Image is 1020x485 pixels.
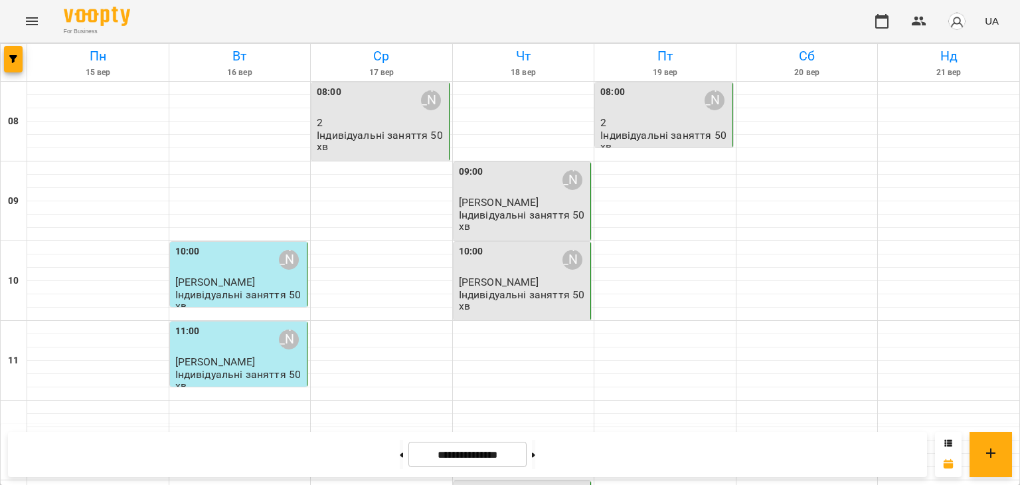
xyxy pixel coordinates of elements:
[596,46,734,66] h6: Пт
[459,276,539,288] span: [PERSON_NAME]
[317,130,446,153] p: Індивідуальні заняття 50хв
[880,46,1017,66] h6: Нд
[421,90,441,110] div: Ольга Горевич
[459,289,588,312] p: Індивідуальні заняття 50хв
[705,90,724,110] div: Ольга Горевич
[562,170,582,190] div: Ольга Горевич
[600,130,730,153] p: Індивідуальні заняття 50хв
[738,66,876,79] h6: 20 вер
[459,244,483,259] label: 10:00
[175,324,200,339] label: 11:00
[279,250,299,270] div: Ольга Горевич
[313,66,450,79] h6: 17 вер
[8,114,19,129] h6: 08
[880,66,1017,79] h6: 21 вер
[985,14,999,28] span: UA
[175,355,256,368] span: [PERSON_NAME]
[279,330,299,349] div: Ольга Горевич
[317,117,446,128] p: 2
[313,46,450,66] h6: Ср
[16,5,48,37] button: Menu
[948,12,966,31] img: avatar_s.png
[8,194,19,209] h6: 09
[29,66,167,79] h6: 15 вер
[738,46,876,66] h6: Сб
[459,165,483,179] label: 09:00
[562,250,582,270] div: Ольга Горевич
[600,85,625,100] label: 08:00
[459,196,539,209] span: [PERSON_NAME]
[171,46,309,66] h6: Вт
[8,353,19,368] h6: 11
[979,9,1004,33] button: UA
[175,369,305,392] p: Індивідуальні заняття 50хв
[64,27,130,36] span: For Business
[175,289,305,312] p: Індивідуальні заняття 50хв
[455,66,592,79] h6: 18 вер
[171,66,309,79] h6: 16 вер
[175,276,256,288] span: [PERSON_NAME]
[317,85,341,100] label: 08:00
[459,209,588,233] p: Індивідуальні заняття 50хв
[455,46,592,66] h6: Чт
[175,244,200,259] label: 10:00
[8,274,19,288] h6: 10
[600,117,730,128] p: 2
[29,46,167,66] h6: Пн
[596,66,734,79] h6: 19 вер
[64,7,130,26] img: Voopty Logo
